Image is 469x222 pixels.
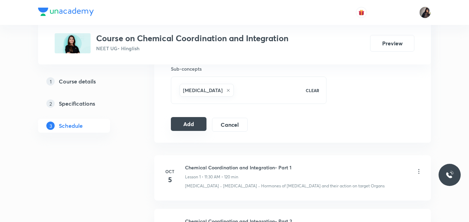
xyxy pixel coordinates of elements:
[46,77,55,86] p: 1
[258,183,260,189] div: ·
[163,168,177,175] h6: Oct
[185,174,238,180] p: Lesson 1 • 11:30 AM • 120 min
[185,164,292,171] h6: Chemical Coordination and Integration- Part 1
[96,33,288,43] h3: Course on Chemical Coordination and Integration
[370,35,414,52] button: Preview
[59,77,96,86] h5: Course details
[223,183,257,189] p: [MEDICAL_DATA]
[212,118,248,132] button: Cancel
[55,33,91,53] img: D8A670AA-EB1D-47D6-8DD1-E59CED0A1EB7_plus.png
[46,122,55,130] p: 3
[171,117,206,131] button: Add
[163,175,177,185] h4: 5
[261,183,385,189] p: Hormones of [MEDICAL_DATA] and their action on target Organs
[96,45,288,52] p: NEET UG • Hinglish
[38,97,132,110] a: 2Specifications
[185,183,219,189] p: [MEDICAL_DATA]
[358,9,365,16] img: avatar
[356,7,367,18] button: avatar
[38,74,132,88] a: 1Course details
[171,65,327,72] h6: Sub-concepts
[38,8,94,18] a: Company Logo
[59,99,95,108] h5: Specifications
[183,87,223,94] h6: [MEDICAL_DATA]
[46,99,55,108] p: 2
[445,171,454,179] img: ttu
[306,87,319,94] p: CLEAR
[419,7,431,18] img: Afeera M
[220,183,222,189] div: ·
[38,8,94,16] img: Company Logo
[59,122,83,130] h5: Schedule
